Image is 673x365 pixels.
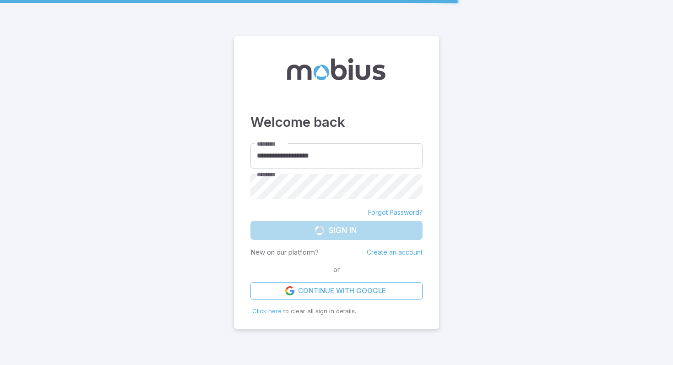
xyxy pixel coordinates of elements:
span: or [331,265,342,275]
p: New on our platform? [250,247,319,257]
a: Create an account [367,248,423,256]
span: Click here [252,307,282,315]
p: to clear all sign in details. [252,307,421,316]
h3: Welcome back [250,112,423,132]
a: Forgot Password? [368,208,423,217]
a: Continue with Google [250,282,423,300]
